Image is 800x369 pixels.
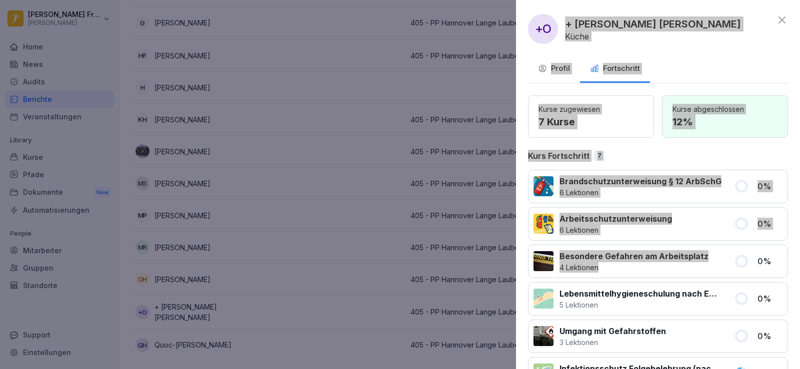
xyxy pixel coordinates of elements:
[559,300,722,310] p: 5 Lektionen
[559,262,708,273] p: 4 Lektionen
[559,187,721,198] p: 6 Lektionen
[559,213,672,225] p: Arbeitsschutzunterweisung
[559,325,666,337] p: Umgang mit Gefahrstoffen
[538,114,643,129] p: 7 Kurse
[528,14,558,44] div: +O
[757,255,782,267] p: 0 %
[590,63,640,74] div: Fortschritt
[538,104,643,114] p: Kurse zugewiesen
[580,56,650,83] button: Fortschritt
[565,16,741,31] p: + [PERSON_NAME] [PERSON_NAME]
[559,175,721,187] p: Brandschutzunterweisung § 12 ArbSchG
[757,330,782,342] p: 0 %
[559,288,722,300] p: Lebensmittelhygieneschulung nach EU-Verordnung (EG) Nr. 852 / 2004
[528,150,589,162] p: Kurs Fortschritt
[757,293,782,305] p: 0 %
[594,150,604,161] div: 7
[528,56,580,83] button: Profil
[559,250,708,262] p: Besondere Gefahren am Arbeitsplatz
[757,218,782,230] p: 0 %
[757,180,782,192] p: 0 %
[672,114,777,129] p: 12 %
[565,31,589,41] p: Küche
[672,104,777,114] p: Kurse abgeschlossen
[559,225,672,235] p: 6 Lektionen
[559,337,666,348] p: 3 Lektionen
[538,63,570,74] div: Profil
